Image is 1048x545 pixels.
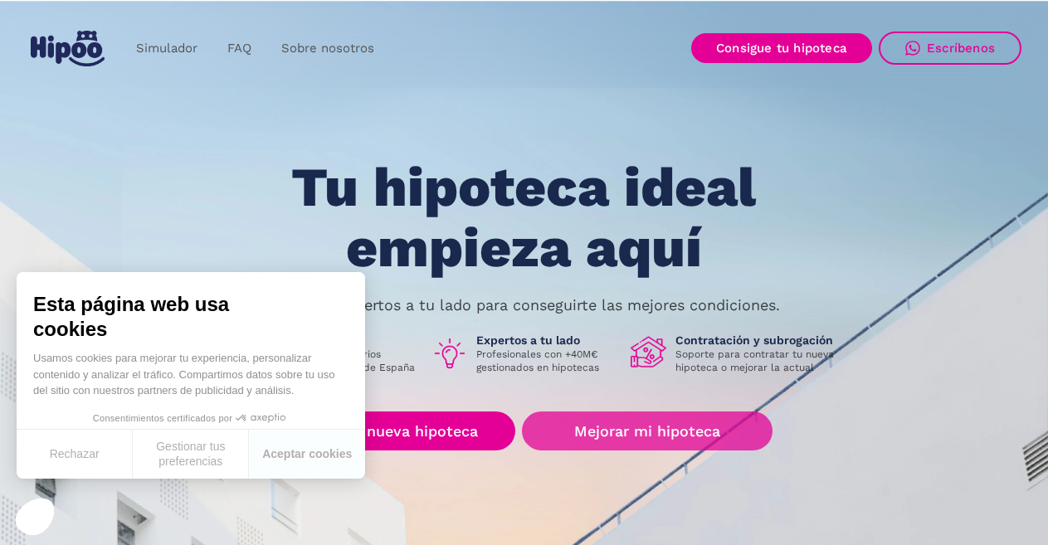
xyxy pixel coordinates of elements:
div: Escríbenos [927,41,995,56]
a: Escríbenos [879,32,1021,65]
a: Consigue tu hipoteca [691,33,872,63]
p: Profesionales con +40M€ gestionados en hipotecas [476,348,617,374]
p: Soporte para contratar tu nueva hipoteca o mejorar la actual [675,348,846,374]
h1: Expertos a tu lado [476,333,617,348]
a: FAQ [212,32,266,65]
a: Mejorar mi hipoteca [522,411,772,450]
a: Buscar nueva hipoteca [275,411,515,450]
a: Sobre nosotros [266,32,389,65]
h1: Contratación y subrogación [675,333,846,348]
a: home [27,24,108,73]
a: Simulador [121,32,212,65]
p: Nuestros expertos a tu lado para conseguirte las mejores condiciones. [269,299,780,312]
h1: Tu hipoteca ideal empieza aquí [209,158,838,278]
